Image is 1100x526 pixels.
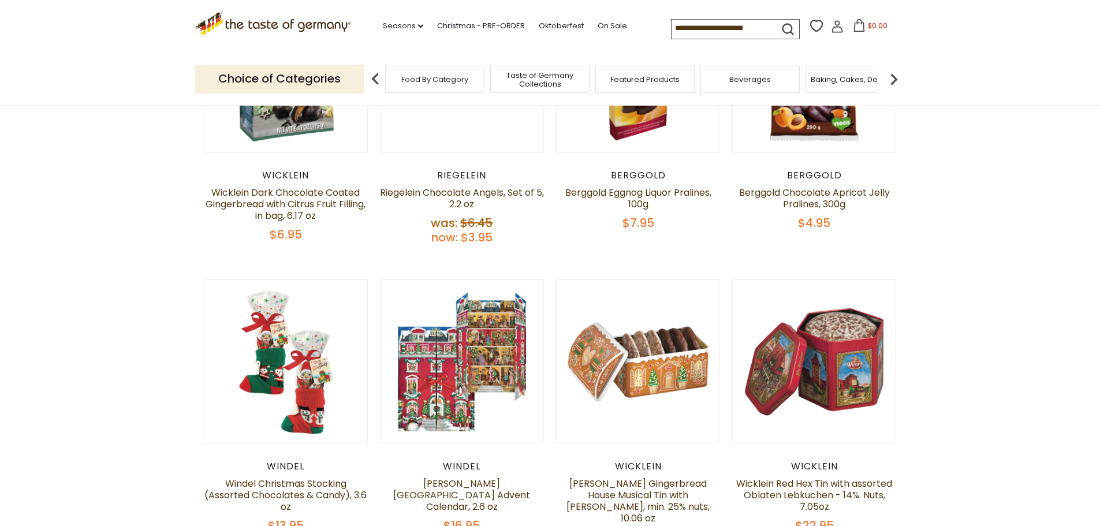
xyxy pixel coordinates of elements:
img: Wicklein Gingerbread House Musical Tin with Elisen Lebkuchen, min. 25% nuts, 10.06 oz [557,280,720,443]
a: Wicklein Dark Chocolate Coated Gingerbread with Citrus Fruit Filling, in bag, 6.17 oz [206,186,366,222]
a: On Sale [598,20,627,32]
a: Food By Category [401,75,468,84]
a: [PERSON_NAME] Gingerbread House Musical Tin with [PERSON_NAME], min. 25% nuts, 10.06 oz [566,477,710,525]
div: Berggold [556,170,721,181]
a: Oktoberfest [539,20,584,32]
div: Wicklein [732,461,897,472]
div: Windel [204,461,368,472]
img: Wicklein Red Hex Tin with assorted Oblaten Lebkuchen - 14%. Nuts, 7.05oz [733,280,896,443]
a: Berggold Chocolate Apricot Jelly Pralines, 300g [739,186,890,211]
img: previous arrow [364,68,387,91]
label: Now: [431,229,458,245]
a: Featured Products [610,75,680,84]
a: Berggold Eggnog Liquor Pralines, 100g [565,186,711,211]
img: Windel Christmas Stocking (Assorted Chocolates & Candy), 3.6 oz [204,280,368,443]
a: Baking, Cakes, Desserts [811,75,900,84]
span: $7.95 [622,215,654,231]
span: $3.95 [461,229,493,245]
a: [PERSON_NAME][GEOGRAPHIC_DATA] Advent Calendar, 2.6 oz [393,477,530,513]
div: Berggold [732,170,897,181]
div: Riegelein [380,170,545,181]
label: Was: [431,215,457,231]
img: Windel Manor House Advent Calendar, 2.6 oz [381,280,544,443]
a: Christmas - PRE-ORDER [437,20,525,32]
a: Wicklein Red Hex Tin with assorted Oblaten Lebkuchen - 14%. Nuts, 7.05oz [736,477,892,513]
span: $0.00 [868,21,888,31]
span: $4.95 [798,215,830,231]
img: next arrow [882,68,905,91]
div: Wicklein [556,461,721,472]
a: Seasons [383,20,423,32]
span: $6.95 [270,226,302,243]
button: $0.00 [846,19,895,36]
div: Wicklein [204,170,368,181]
p: Choice of Categories [195,65,364,93]
a: Windel Christmas Stocking (Assorted Chocolates & Candy), 3.6 oz [204,477,367,513]
a: Taste of Germany Collections [494,71,586,88]
a: Riegelein Chocolate Angels, Set of 5, 2.2 oz [380,186,544,211]
span: $6.45 [460,215,493,231]
a: Beverages [729,75,771,84]
div: Windel [380,461,545,472]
